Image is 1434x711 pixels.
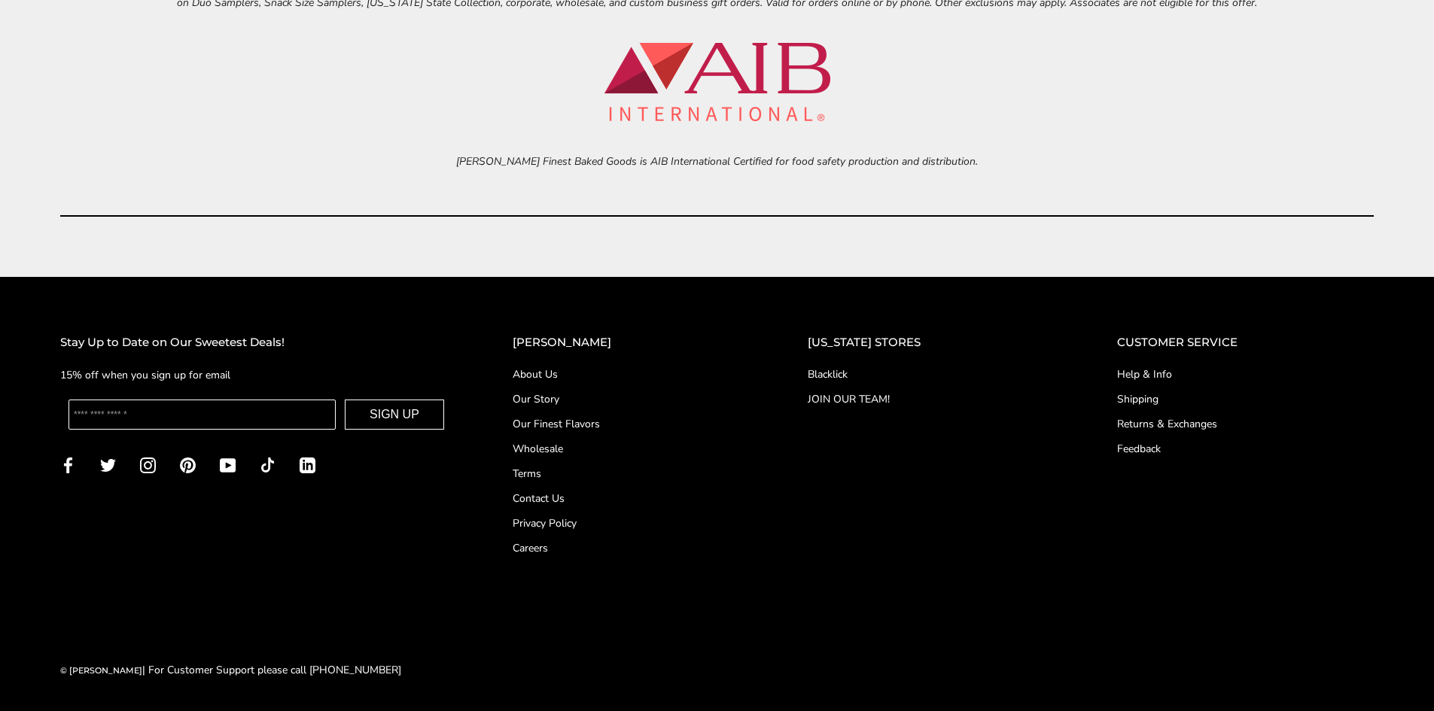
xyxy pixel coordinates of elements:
a: LinkedIn [300,456,315,473]
a: Returns & Exchanges [1117,416,1374,432]
a: Instagram [140,456,156,473]
a: Wholesale [513,441,747,457]
h2: [US_STATE] STORES [808,333,1057,352]
p: 15% off when you sign up for email [60,366,452,384]
i: [PERSON_NAME] Finest Baked Goods is AIB International Certified for food safety production and di... [456,154,978,169]
a: Help & Info [1117,366,1374,382]
a: Our Story [513,391,747,407]
a: Feedback [1117,441,1374,457]
a: Contact Us [513,491,747,506]
h2: CUSTOMER SERVICE [1117,333,1374,352]
h2: [PERSON_NAME] [513,333,747,352]
a: Pinterest [180,456,196,473]
button: SIGN UP [345,400,444,430]
a: Facebook [60,456,76,473]
a: © [PERSON_NAME] [60,665,142,676]
a: Our Finest Flavors [513,416,747,432]
input: Enter your email [69,400,336,430]
a: Twitter [100,456,116,473]
a: Terms [513,466,747,482]
div: | For Customer Support please call [PHONE_NUMBER] [60,661,401,679]
h2: Stay Up to Date on Our Sweetest Deals! [60,333,452,352]
a: TikTok [260,456,276,473]
a: Careers [513,540,747,556]
a: JOIN OUR TEAM! [808,391,1057,407]
a: Privacy Policy [513,515,747,531]
a: About Us [513,366,747,382]
a: Blacklick [808,366,1057,382]
img: aib-logo.webp [604,43,830,121]
a: YouTube [220,456,236,473]
a: Shipping [1117,391,1374,407]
